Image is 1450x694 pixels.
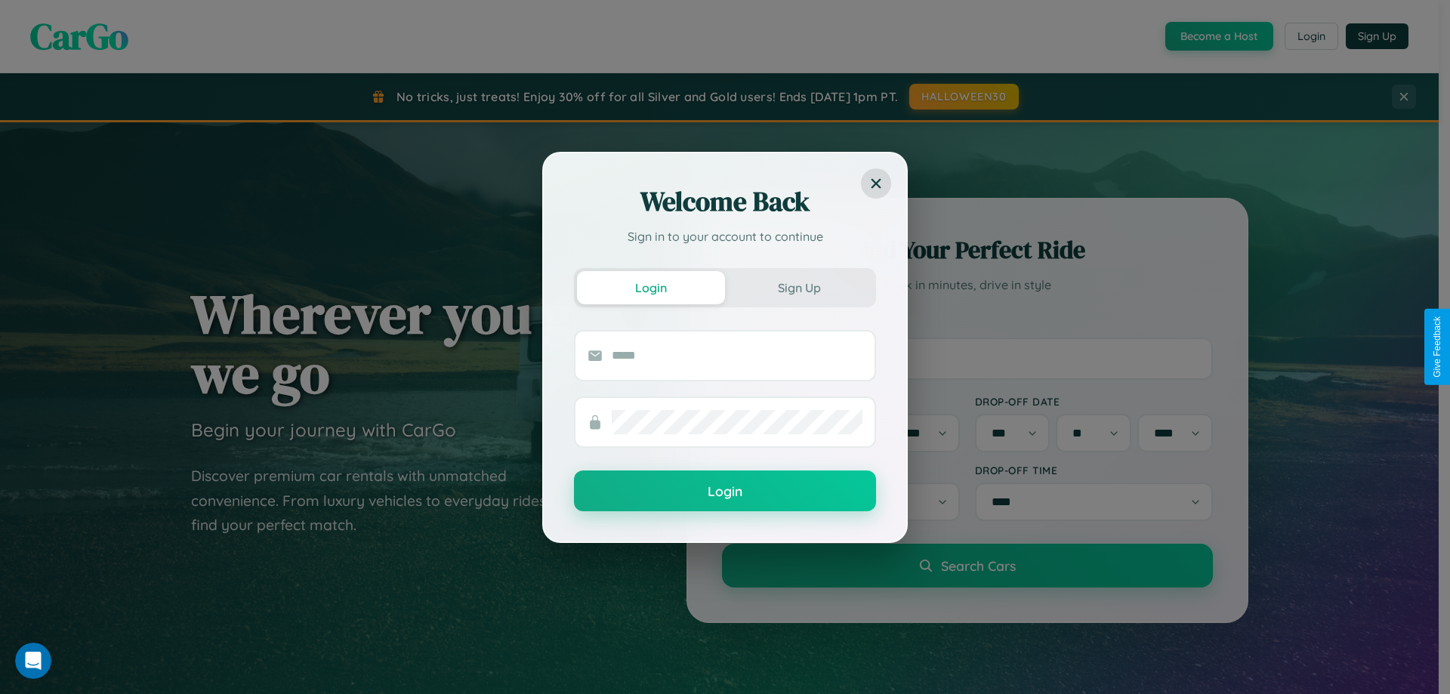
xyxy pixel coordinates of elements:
[725,271,873,304] button: Sign Up
[574,470,876,511] button: Login
[15,643,51,679] iframe: Intercom live chat
[574,227,876,245] p: Sign in to your account to continue
[1432,316,1442,378] div: Give Feedback
[577,271,725,304] button: Login
[574,184,876,220] h2: Welcome Back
